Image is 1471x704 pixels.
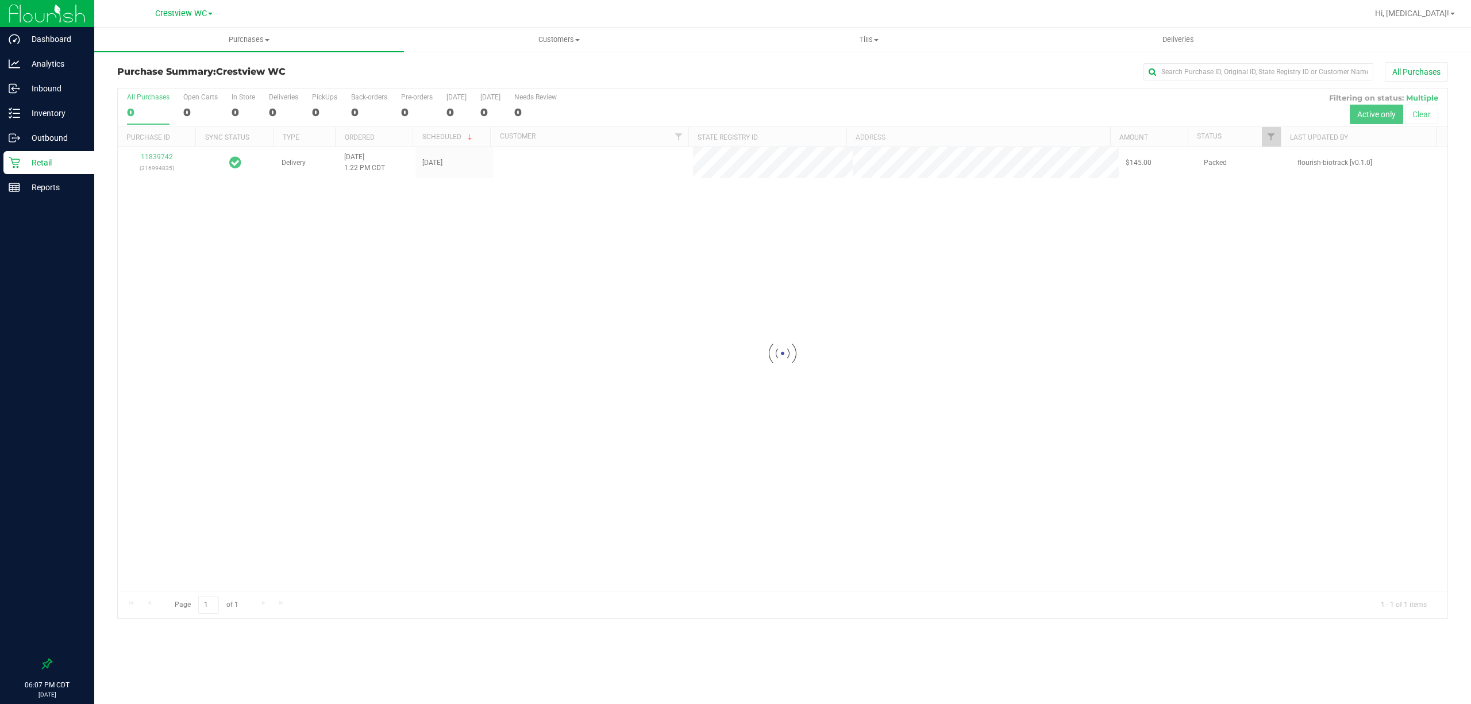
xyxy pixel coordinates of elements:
button: All Purchases [1385,62,1448,82]
p: Inbound [20,82,89,95]
iframe: Resource center [11,612,46,647]
inline-svg: Reports [9,182,20,193]
p: Outbound [20,131,89,145]
inline-svg: Inbound [9,83,20,94]
h3: Purchase Summary: [117,67,561,77]
a: Customers [404,28,714,52]
span: Hi, [MEDICAL_DATA]! [1375,9,1449,18]
span: Tills [714,34,1023,45]
inline-svg: Inventory [9,107,20,119]
inline-svg: Analytics [9,58,20,70]
p: Inventory [20,106,89,120]
p: Dashboard [20,32,89,46]
a: Tills [714,28,1023,52]
span: Deliveries [1147,34,1210,45]
span: Customers [405,34,713,45]
inline-svg: Dashboard [9,33,20,45]
inline-svg: Outbound [9,132,20,144]
label: Pin the sidebar to full width on large screens [41,658,53,670]
span: Crestview WC [155,9,207,18]
a: Purchases [94,28,404,52]
p: 06:07 PM CDT [5,680,89,690]
p: Analytics [20,57,89,71]
p: Reports [20,180,89,194]
p: Retail [20,156,89,170]
a: Deliveries [1023,28,1333,52]
inline-svg: Retail [9,157,20,168]
span: Crestview WC [216,66,286,77]
p: [DATE] [5,690,89,699]
input: Search Purchase ID, Original ID, State Registry ID or Customer Name... [1143,63,1373,80]
span: Purchases [94,34,404,45]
